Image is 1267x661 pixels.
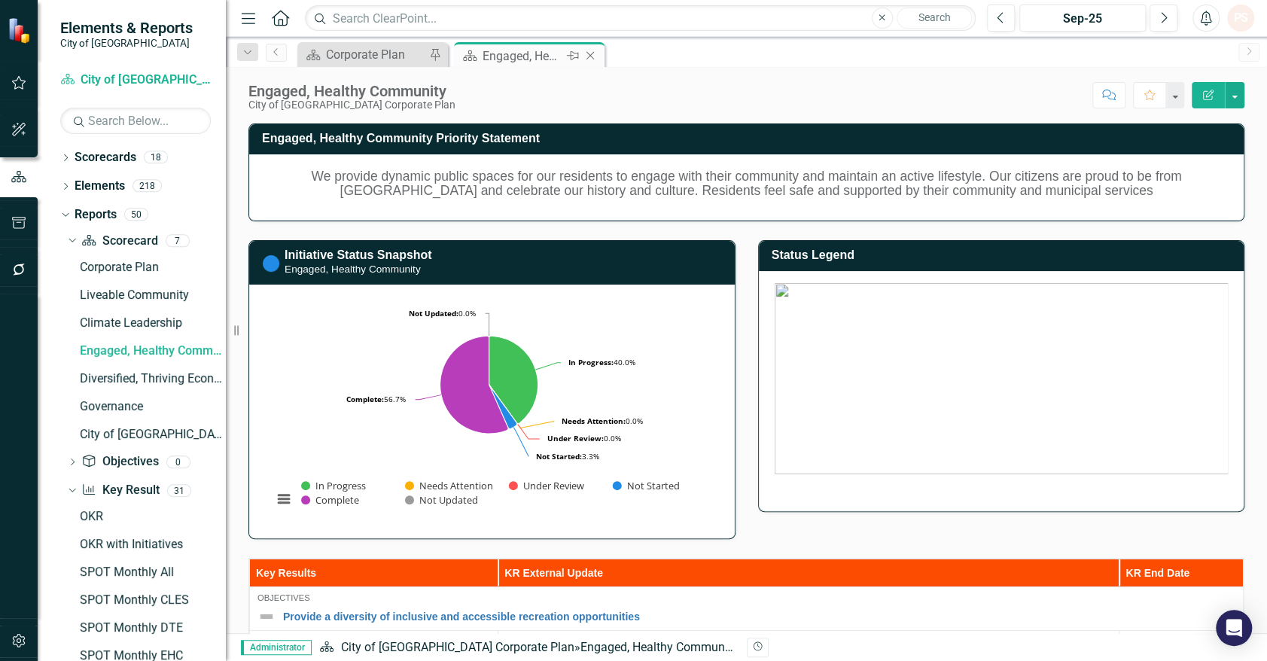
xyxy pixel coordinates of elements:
div: 218 [132,180,162,193]
button: PS [1227,5,1254,32]
text: 3.3% [536,451,599,461]
a: Objectives [81,453,158,471]
a: Key Result [81,482,159,499]
button: Show In Progress [301,480,366,492]
a: Elements [75,178,125,195]
text: Under Review [523,479,584,492]
div: Chart. Highcharts interactive chart. [265,297,719,522]
h3: Engaged, Healthy Community Priority Statement [262,132,1236,145]
div: Open Intercom Messenger [1216,610,1252,646]
path: Complete, 17. [440,336,508,434]
a: Corporate Plan [76,254,226,279]
a: SPOT Monthly DTE [76,616,226,640]
input: Search Below... [60,108,211,134]
a: Liveable Community [76,282,226,306]
div: » [319,639,735,656]
button: View chart menu, Chart [273,489,294,510]
text: Complete [315,493,359,507]
text: 0.0% [547,433,621,443]
button: Show Not Started [613,480,679,492]
div: Sep-25 [1025,10,1141,28]
input: Search ClearPoint... [305,5,976,32]
button: Sep-25 [1019,5,1146,32]
div: Engaged, Healthy Community [80,344,226,358]
tspan: Not Started: [536,451,582,461]
div: Corporate Plan [80,260,226,274]
button: Search [897,8,972,29]
button: Show Complete [301,494,359,507]
div: OKR [80,510,226,523]
span: Elements & Reports [60,19,193,37]
div: Diversified, Thriving Economy [80,372,226,385]
text: 40.0% [568,357,635,367]
a: Corporate Plan [301,45,425,64]
img: Not Started [262,254,280,273]
div: SPOT Monthly CLES [80,593,226,607]
img: ClearPoint Strategy [8,17,34,43]
div: 31 [167,484,191,497]
div: OKR with Initiatives [80,538,226,551]
a: OKR with Initiatives [76,532,226,556]
text: 56.7% [346,394,406,404]
a: City of [GEOGRAPHIC_DATA] Corporate Plan [60,72,211,89]
tspan: Under Review: [547,433,604,443]
div: Governance [80,400,226,413]
span: Administrator [241,640,312,655]
td: Double-Click to Edit Right Click for Context Menu [250,586,1244,630]
img: Not Defined [257,608,276,626]
div: SPOT Monthly All [80,565,226,579]
path: In Progress, 12. [489,336,538,423]
div: 50 [124,208,148,221]
div: Engaged, Healthy Community [248,83,455,99]
small: City of [GEOGRAPHIC_DATA] [60,37,193,49]
div: City of [GEOGRAPHIC_DATA] Corporate Plan [248,99,455,111]
text: Not Started [627,479,680,492]
div: Objectives [257,592,1235,604]
div: 0 [166,455,190,468]
a: Climate Leadership [76,310,226,334]
span: Search [918,11,950,23]
a: SPOT Monthly All [76,560,226,584]
a: Engaged, Healthy Community [76,338,226,362]
div: 7 [166,234,190,247]
div: Liveable Community [80,288,226,302]
text: 0.0% [562,416,643,426]
button: Show Needs Attention [405,480,492,492]
a: SPOT Monthly CLES [76,588,226,612]
a: Scorecards [75,149,136,166]
div: City of [GEOGRAPHIC_DATA] [80,428,226,441]
div: Corporate Plan [326,45,425,64]
div: SPOT Monthly DTE [80,621,226,635]
a: Reports [75,206,117,224]
div: Climate Leadership [80,316,226,330]
tspan: In Progress: [568,357,614,367]
a: OKR [76,504,226,528]
tspan: Needs Attention: [562,416,626,426]
a: Diversified, Thriving Economy [76,366,226,390]
a: Initiative Status Snapshot [285,248,432,261]
h3: Status Legend [772,248,1237,262]
text: Not Updated [419,493,478,507]
a: Scorecard [81,233,157,250]
a: City of [GEOGRAPHIC_DATA] Corporate Plan [340,640,574,654]
path: Not Started, 1. [489,385,517,428]
div: 18 [144,151,168,164]
button: Show Under Review [509,480,586,492]
a: Provide a diversity of inclusive and accessible recreation opportunities [283,609,1235,624]
a: City of [GEOGRAPHIC_DATA] [76,422,226,446]
text: In Progress [315,479,366,492]
small: Engaged, Healthy Community [285,263,421,275]
tspan: Not Updated: [409,308,458,318]
a: Governance [76,394,226,418]
div: Engaged, Healthy Community [580,640,737,654]
text: 0.0% [409,308,476,318]
tspan: Complete: [346,394,384,404]
h5: We provide dynamic public spaces for our residents to engage with their community and maintain an... [265,169,1228,199]
button: Show Not Updated [405,494,477,507]
text: Needs Attention [419,479,493,492]
svg: Interactive chart [265,297,713,522]
div: Engaged, Healthy Community [483,47,563,65]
